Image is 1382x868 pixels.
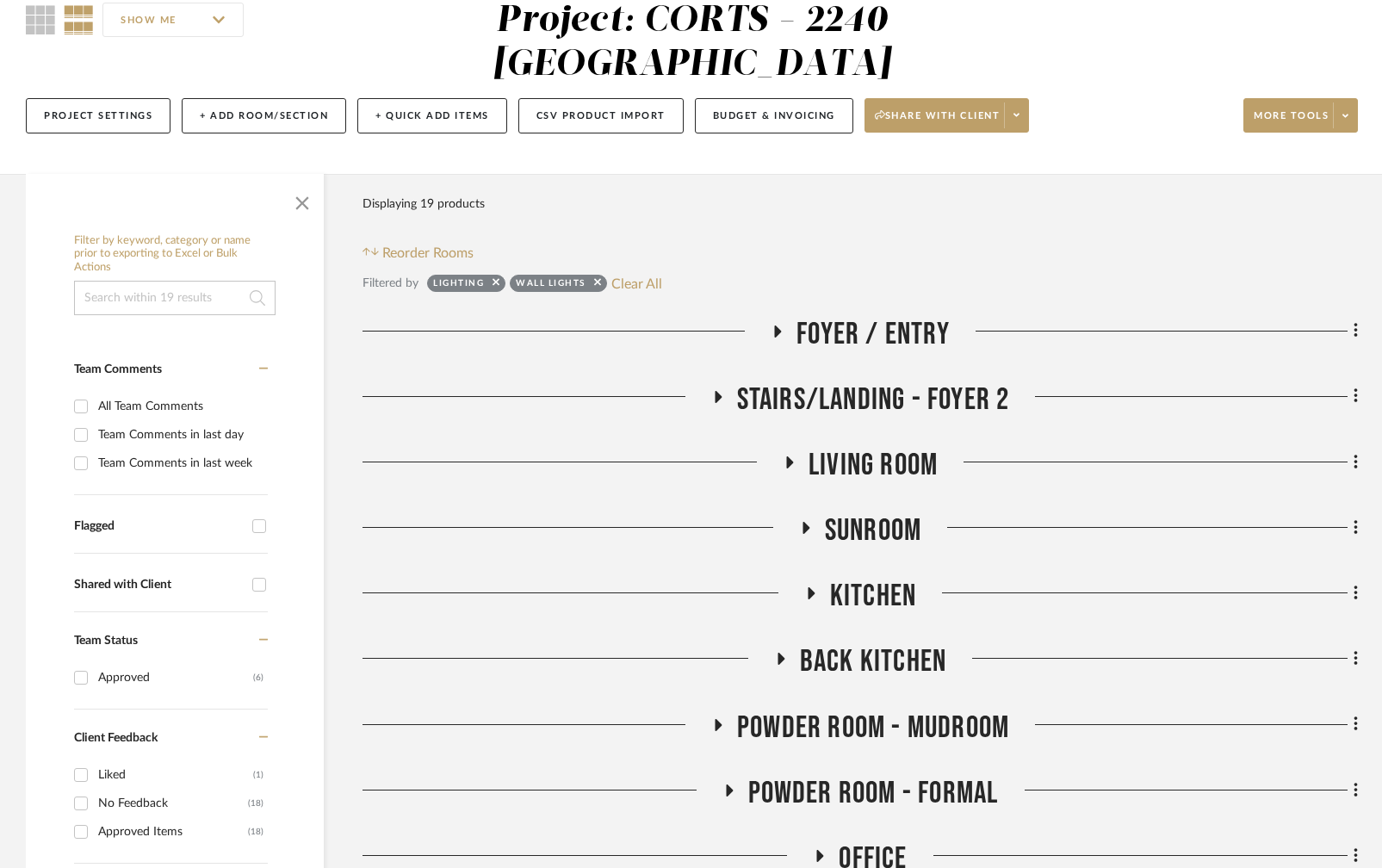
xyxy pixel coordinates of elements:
button: Clear All [611,272,662,294]
div: Filtered by [363,274,418,293]
button: CSV Product Import [518,98,684,133]
span: Kitchen [830,578,916,615]
div: (18) [248,818,263,846]
span: Powder Room - Formal [748,775,999,812]
button: More tools [1243,98,1358,133]
h6: Filter by keyword, category or name prior to exporting to Excel or Bulk Actions [74,234,276,275]
button: Reorder Rooms [363,243,474,263]
button: + Add Room/Section [182,98,346,133]
span: Stairs/Landing - Foyer 2 [737,381,1010,418]
div: All Team Comments [98,393,263,420]
div: (18) [248,790,263,817]
span: Client Feedback [74,732,158,744]
span: Team Comments [74,363,162,375]
span: Back Kitchen [800,643,946,680]
span: Foyer / Entry [796,316,950,353]
div: No Feedback [98,790,248,817]
button: + Quick Add Items [357,98,507,133]
div: Liked [98,761,253,789]
div: Team Comments in last week [98,449,263,477]
button: Budget & Invoicing [695,98,853,133]
div: Lighting [433,277,484,294]
div: Shared with Client [74,578,244,592]
span: Team Status [74,635,138,647]
span: Reorder Rooms [382,243,474,263]
div: Displaying 19 products [363,187,485,221]
span: Sunroom [825,512,921,549]
span: Living Room [809,447,938,484]
button: Share with client [865,98,1030,133]
span: Powder Room - Mudroom [737,710,1009,747]
div: (6) [253,664,263,691]
div: Flagged [74,519,244,534]
button: Project Settings [26,98,170,133]
div: Approved Items [98,818,248,846]
div: Team Comments in last day [98,421,263,449]
div: Approved [98,664,253,691]
div: Wall Lights [516,277,586,294]
button: Close [285,183,319,217]
div: (1) [253,761,263,789]
span: Share with client [875,109,1001,135]
input: Search within 19 results [74,281,276,315]
div: Project: CORTS - 2240 [GEOGRAPHIC_DATA] [493,3,891,83]
span: More tools [1254,109,1329,135]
